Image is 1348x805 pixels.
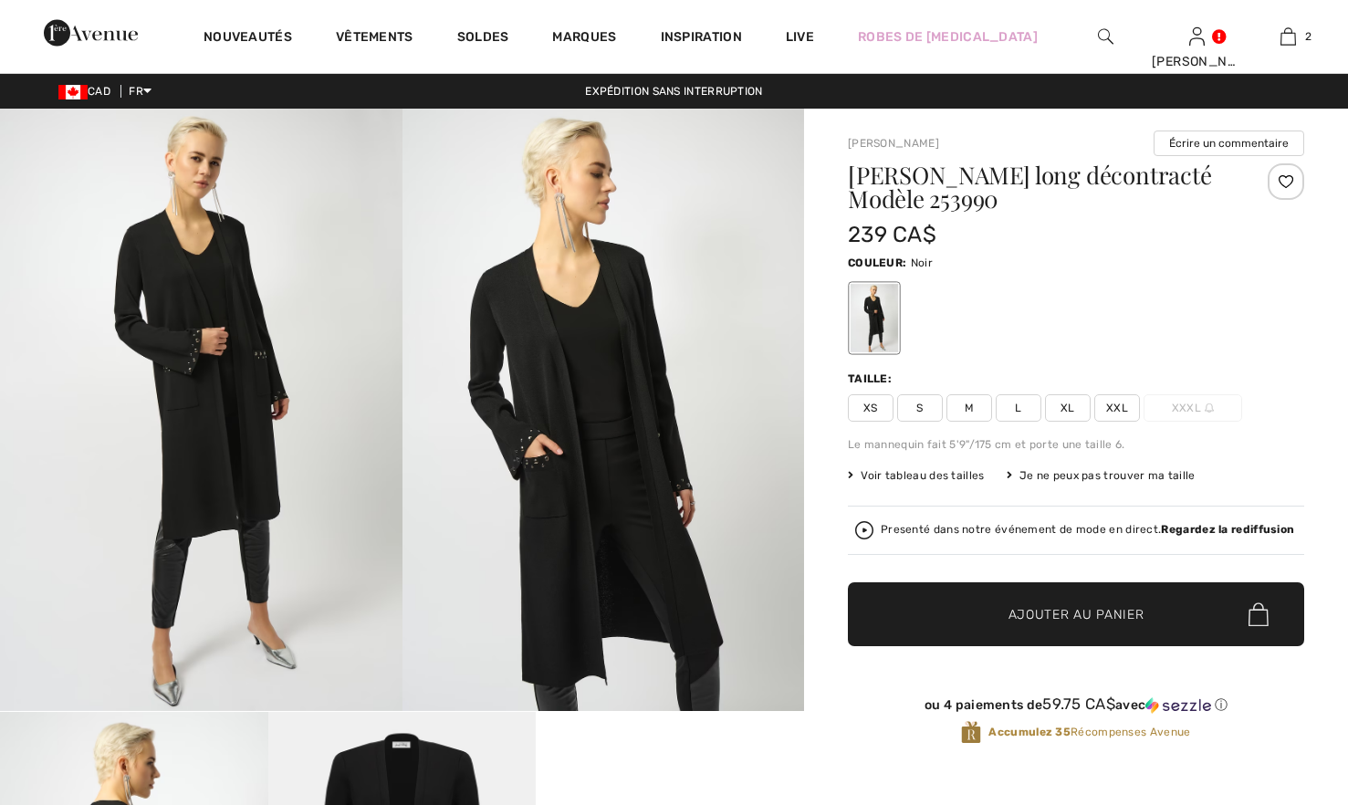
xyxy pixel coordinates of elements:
a: 2 [1243,26,1332,47]
img: Cardigan Long D&eacute;contract&eacute; mod&egrave;le 253990. 2 [402,109,805,711]
a: Live [786,27,814,47]
span: L [996,394,1041,422]
strong: Accumulez 35 [988,726,1071,738]
img: Mon panier [1280,26,1296,47]
span: Ajouter au panier [1008,605,1144,624]
button: Écrire un commentaire [1154,131,1304,156]
img: Récompenses Avenue [961,720,981,745]
a: Nouveautés [204,29,292,48]
div: Taille: [848,371,895,387]
div: ou 4 paiements de59.75 CA$avecSezzle Cliquez pour en savoir plus sur Sezzle [848,695,1304,720]
a: Soldes [457,29,509,48]
span: Voir tableau des tailles [848,467,985,484]
a: Se connecter [1189,27,1205,45]
a: Vêtements [336,29,413,48]
button: Ajouter au panier [848,582,1304,646]
img: Mes infos [1189,26,1205,47]
a: [PERSON_NAME] [848,137,939,150]
div: Presenté dans notre événement de mode en direct. [881,524,1294,536]
span: 59.75 CA$ [1042,695,1115,713]
div: Noir [851,284,898,352]
span: XXXL [1144,394,1242,422]
span: 2 [1305,28,1311,45]
span: XL [1045,394,1091,422]
strong: Regardez la rediffusion [1161,523,1294,536]
span: M [946,394,992,422]
div: Le mannequin fait 5'9"/175 cm et porte une taille 6. [848,436,1304,453]
span: Noir [911,256,933,269]
div: [PERSON_NAME] [1152,52,1241,71]
div: Je ne peux pas trouver ma taille [1007,467,1196,484]
img: 1ère Avenue [44,15,138,51]
span: XS [848,394,893,422]
span: FR [129,85,152,98]
span: CAD [58,85,118,98]
span: Couleur: [848,256,906,269]
img: Canadian Dollar [58,85,88,99]
span: S [897,394,943,422]
div: ou 4 paiements de avec [848,695,1304,714]
img: Sezzle [1145,697,1211,714]
img: Regardez la rediffusion [855,521,873,539]
img: ring-m.svg [1205,403,1214,413]
img: Bag.svg [1249,602,1269,626]
a: Marques [552,29,616,48]
span: Récompenses Avenue [988,724,1190,740]
span: 239 CA$ [848,222,936,247]
span: Inspiration [661,29,742,48]
span: XXL [1094,394,1140,422]
a: Robes de [MEDICAL_DATA] [858,27,1038,47]
h1: [PERSON_NAME] long décontracté Modèle 253990 [848,163,1228,211]
img: recherche [1098,26,1113,47]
